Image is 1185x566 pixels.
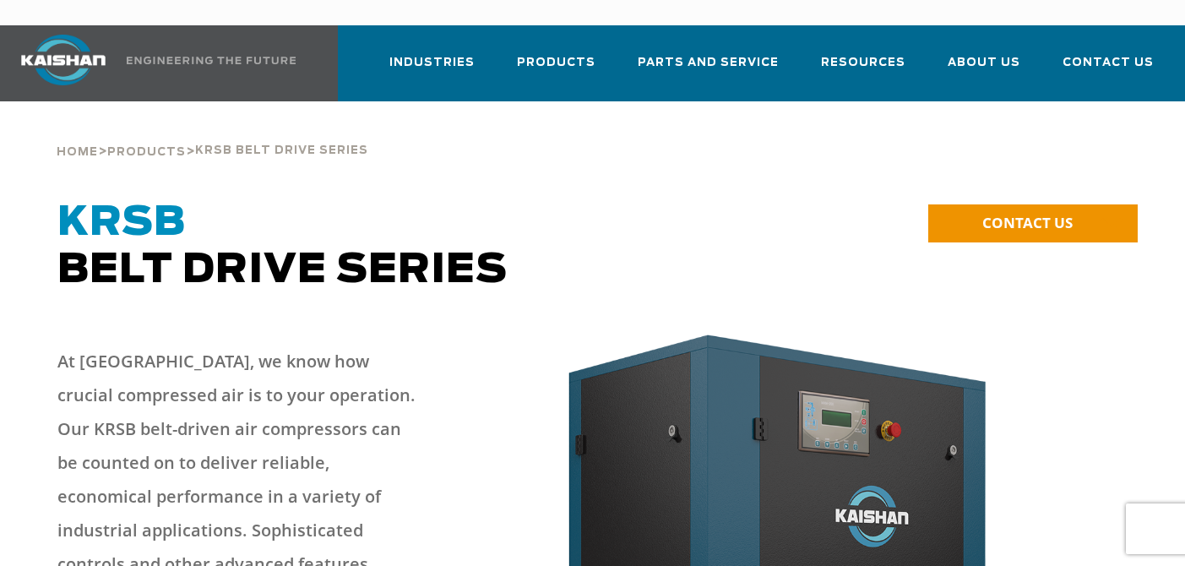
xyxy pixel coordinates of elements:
[982,213,1073,232] span: CONTACT US
[57,203,508,291] span: Belt Drive Series
[1063,41,1154,98] a: Contact Us
[107,144,186,159] a: Products
[821,41,905,98] a: Resources
[57,101,368,166] div: > >
[821,53,905,73] span: Resources
[517,53,595,73] span: Products
[1063,53,1154,73] span: Contact Us
[928,204,1138,242] a: CONTACT US
[517,41,595,98] a: Products
[948,53,1020,73] span: About Us
[57,147,98,158] span: Home
[57,144,98,159] a: Home
[57,203,186,243] span: KRSB
[389,53,475,73] span: Industries
[127,57,296,64] img: Engineering the future
[638,41,779,98] a: Parts and Service
[638,53,779,73] span: Parts and Service
[195,145,368,156] span: krsb belt drive series
[107,147,186,158] span: Products
[389,41,475,98] a: Industries
[948,41,1020,98] a: About Us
